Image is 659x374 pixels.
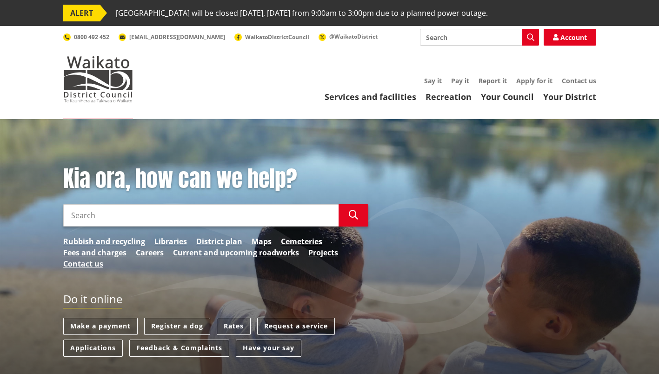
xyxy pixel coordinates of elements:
a: Projects [308,247,338,258]
a: Report it [479,76,507,85]
a: Have your say [236,340,301,357]
a: Your District [543,91,596,102]
a: @WaikatoDistrict [319,33,378,40]
a: Make a payment [63,318,138,335]
a: Request a service [257,318,335,335]
span: [EMAIL_ADDRESS][DOMAIN_NAME] [129,33,225,41]
span: WaikatoDistrictCouncil [245,33,309,41]
span: [GEOGRAPHIC_DATA] will be closed [DATE], [DATE] from 9:00am to 3:00pm due to a planned power outage. [116,5,488,21]
a: Applications [63,340,123,357]
a: Fees and charges [63,247,126,258]
a: Your Council [481,91,534,102]
a: Rubbish and recycling [63,236,145,247]
a: Pay it [451,76,469,85]
span: 0800 492 452 [74,33,109,41]
a: Libraries [154,236,187,247]
a: Rates [217,318,251,335]
a: Account [544,29,596,46]
a: Contact us [63,258,103,269]
input: Search input [63,204,339,227]
a: Contact us [562,76,596,85]
a: Recreation [426,91,472,102]
a: Register a dog [144,318,210,335]
a: Feedback & Complaints [129,340,229,357]
a: District plan [196,236,242,247]
a: 0800 492 452 [63,33,109,41]
input: Search input [420,29,539,46]
a: Say it [424,76,442,85]
a: Services and facilities [325,91,416,102]
h2: Do it online [63,293,122,309]
img: Waikato District Council - Te Kaunihera aa Takiwaa o Waikato [63,56,133,102]
a: WaikatoDistrictCouncil [234,33,309,41]
a: [EMAIL_ADDRESS][DOMAIN_NAME] [119,33,225,41]
a: Careers [136,247,164,258]
a: Maps [252,236,272,247]
span: ALERT [63,5,100,21]
h1: Kia ora, how can we help? [63,166,368,193]
a: Apply for it [516,76,552,85]
a: Cemeteries [281,236,322,247]
span: @WaikatoDistrict [329,33,378,40]
a: Current and upcoming roadworks [173,247,299,258]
